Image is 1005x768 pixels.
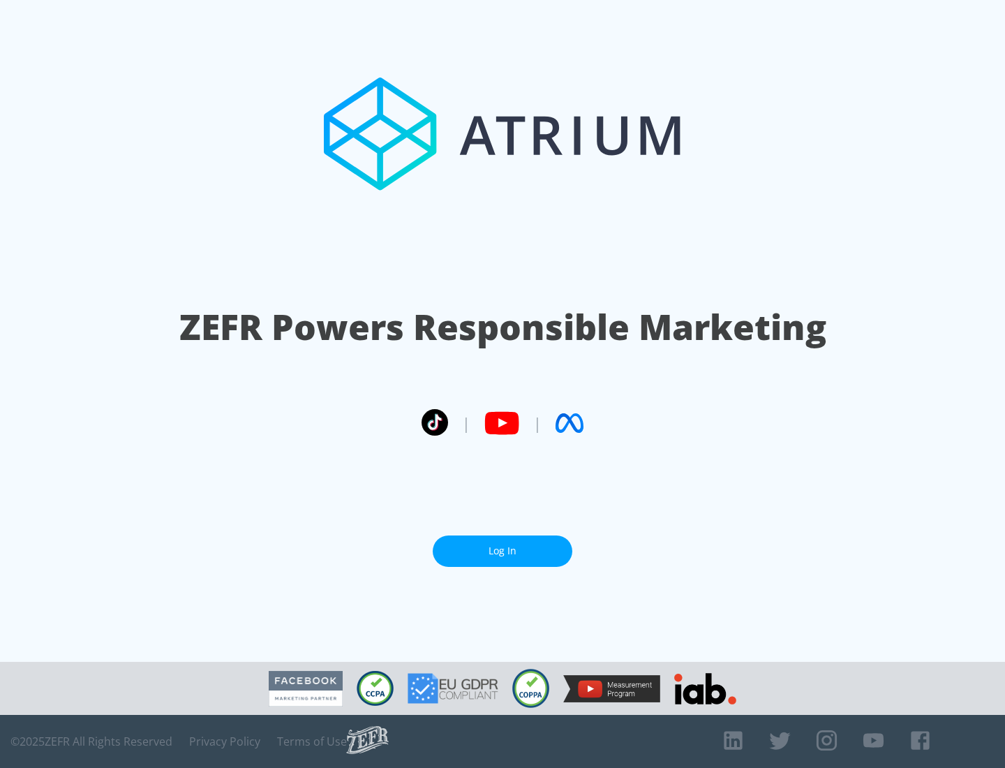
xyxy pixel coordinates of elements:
img: GDPR Compliant [408,673,498,704]
span: © 2025 ZEFR All Rights Reserved [10,734,172,748]
img: CCPA Compliant [357,671,394,706]
span: | [462,413,470,434]
a: Privacy Policy [189,734,260,748]
img: COPPA Compliant [512,669,549,708]
h1: ZEFR Powers Responsible Marketing [179,303,826,351]
img: Facebook Marketing Partner [269,671,343,707]
img: IAB [674,673,736,704]
a: Terms of Use [277,734,347,748]
img: YouTube Measurement Program [563,675,660,702]
a: Log In [433,536,572,567]
span: | [533,413,542,434]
